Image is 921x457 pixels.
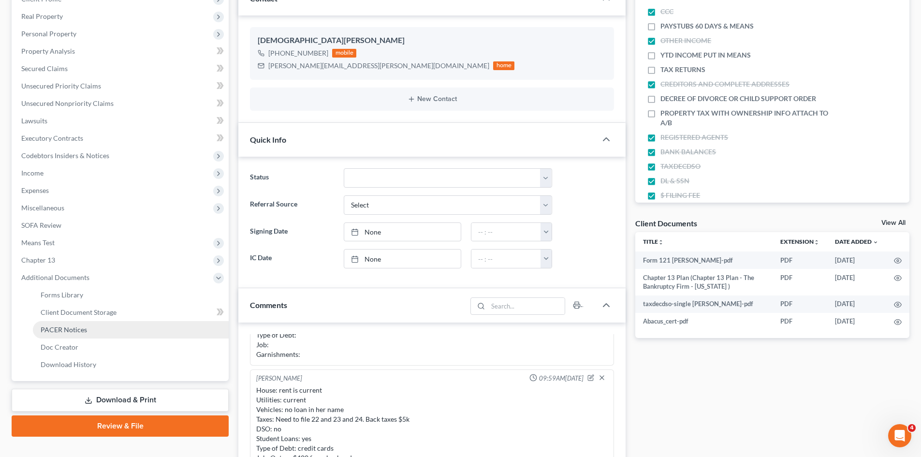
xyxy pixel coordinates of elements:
[332,49,356,58] div: mobile
[660,108,833,128] span: PROPERTY TAX WITH OWNERSHIP INFO ATTACH TO A/B
[773,251,827,269] td: PDF
[21,82,101,90] span: Unsecured Priority Claims
[41,325,87,334] span: PACER Notices
[21,47,75,55] span: Property Analysis
[41,360,96,369] span: Download History
[21,29,76,38] span: Personal Property
[660,94,816,103] span: DECREE OF DIVORCE OR CHILD SUPPORT ORDER
[21,151,109,160] span: Codebtors Insiders & Notices
[908,424,916,432] span: 4
[41,308,117,316] span: Client Document Storage
[256,374,302,383] div: [PERSON_NAME]
[250,135,286,144] span: Quick Info
[14,112,229,130] a: Lawsuits
[881,220,906,226] a: View All
[773,295,827,313] td: PDF
[245,168,338,188] label: Status
[21,12,63,20] span: Real Property
[827,269,886,295] td: [DATE]
[21,273,89,281] span: Additional Documents
[471,223,541,241] input: -- : --
[773,313,827,330] td: PDF
[660,36,711,45] span: OTHER INCOME
[827,313,886,330] td: [DATE]
[814,239,819,245] i: unfold_more
[21,134,83,142] span: Executory Contracts
[471,250,541,268] input: -- : --
[344,223,461,241] a: None
[245,222,338,242] label: Signing Date
[635,313,773,330] td: Abacus_cert-pdf
[488,298,565,314] input: Search...
[33,304,229,321] a: Client Document Storage
[660,147,716,157] span: BANK BALANCES
[21,238,55,247] span: Means Test
[660,79,789,89] span: CREDITORS AND COMPLETE ADDRESSES
[21,99,114,107] span: Unsecured Nonpriority Claims
[21,256,55,264] span: Chapter 13
[258,35,606,46] div: [DEMOGRAPHIC_DATA][PERSON_NAME]
[268,61,489,71] div: [PERSON_NAME][EMAIL_ADDRESS][PERSON_NAME][DOMAIN_NAME]
[635,269,773,295] td: Chapter 13 Plan (Chapter 13 Plan - The Bankruptcy Firm - [US_STATE] )
[827,251,886,269] td: [DATE]
[493,61,514,70] div: home
[21,204,64,212] span: Miscellaneous
[888,424,911,447] iframe: Intercom live chat
[635,218,697,228] div: Client Documents
[33,286,229,304] a: Forms Library
[33,321,229,339] a: PACER Notices
[780,238,819,245] a: Extensionunfold_more
[660,176,689,186] span: DL & SSN
[660,191,700,200] span: $ FILING FEE
[14,60,229,77] a: Secured Claims
[14,95,229,112] a: Unsecured Nonpriority Claims
[21,64,68,73] span: Secured Claims
[643,238,664,245] a: Titleunfold_more
[660,162,701,171] span: TAXDECDSO
[660,7,673,16] span: CCC
[12,389,229,412] a: Download & Print
[14,217,229,234] a: SOFA Review
[660,21,754,31] span: PAYSTUBS 60 DAYS & MEANS
[344,250,461,268] a: None
[245,249,338,268] label: IC Date
[258,95,606,103] button: New Contact
[21,221,61,229] span: SOFA Review
[14,77,229,95] a: Unsecured Priority Claims
[773,269,827,295] td: PDF
[21,117,47,125] span: Lawsuits
[658,239,664,245] i: unfold_more
[33,339,229,356] a: Doc Creator
[14,130,229,147] a: Executory Contracts
[21,169,44,177] span: Income
[12,415,229,437] a: Review & File
[635,295,773,313] td: taxdecdso-single [PERSON_NAME]-pdf
[33,356,229,373] a: Download History
[873,239,878,245] i: expand_more
[41,343,78,351] span: Doc Creator
[827,295,886,313] td: [DATE]
[250,300,287,310] span: Comments
[660,133,728,142] span: REGISTERED AGENTS
[268,49,328,57] span: [PHONE_NUMBER]
[14,43,229,60] a: Property Analysis
[539,374,584,383] span: 09:59AM[DATE]
[635,251,773,269] td: Form 121 [PERSON_NAME]-pdf
[835,238,878,245] a: Date Added expand_more
[660,65,705,74] span: TAX RETURNS
[21,186,49,194] span: Expenses
[660,50,751,60] span: YTD INCOME PUT IN MEANS
[41,291,83,299] span: Forms Library
[245,195,338,215] label: Referral Source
